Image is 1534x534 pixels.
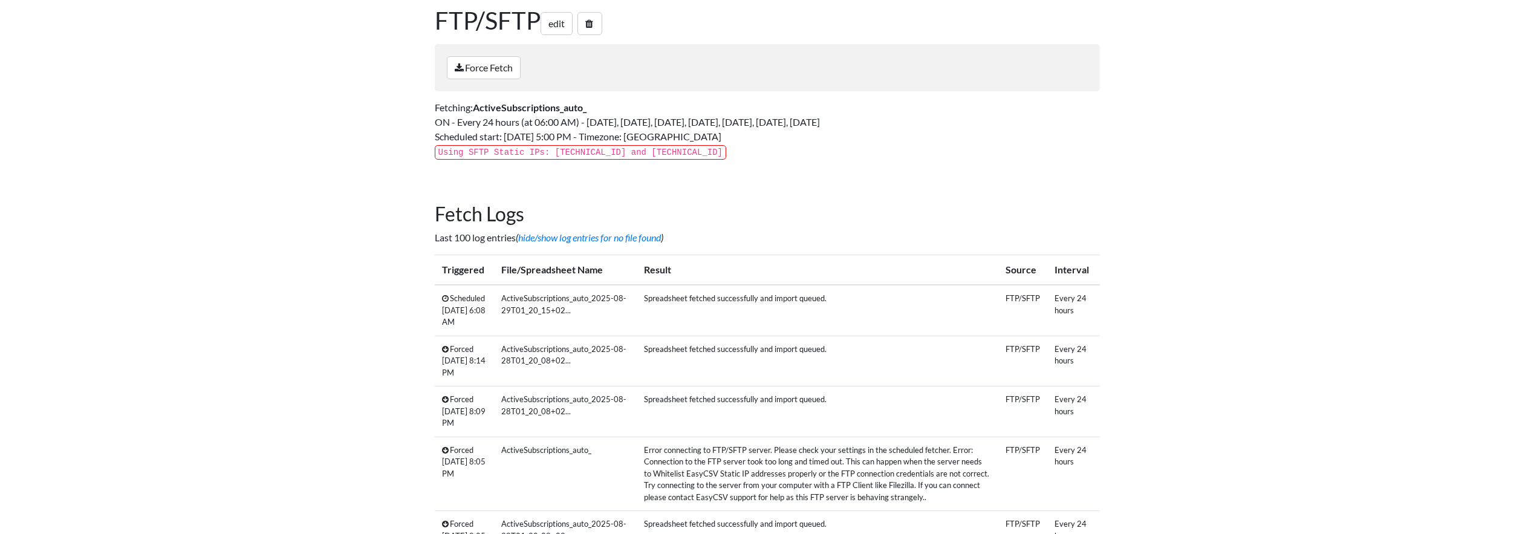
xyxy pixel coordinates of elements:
[494,285,637,336] td: ActiveSubscriptions_auto_2025-08-29T01_20_15+02...
[541,12,573,35] a: edit
[435,145,726,160] code: Using SFTP Static IPs: [TECHNICAL_ID] and [TECHNICAL_ID]
[637,255,998,285] th: Result
[435,100,1100,159] p: Fetching: ON - Every 24 hours (at 06:00 AM) - [DATE], [DATE], [DATE], [DATE], [DATE], [DATE], [DA...
[1047,336,1100,386] td: Every 24 hours
[998,437,1047,511] td: FTP/SFTP
[998,336,1047,386] td: FTP/SFTP
[494,255,637,285] th: File/Spreadsheet Name
[435,255,495,285] th: Triggered
[1474,474,1519,519] iframe: Drift Widget Chat Controller
[435,6,1100,35] h1: FTP/SFTP
[473,102,587,113] strong: ActiveSubscriptions_auto_
[998,386,1047,437] td: FTP/SFTP
[1047,255,1100,285] th: Interval
[637,437,998,511] td: Error connecting to FTP/SFTP server. Please check your settings in the scheduled fetcher. Error: ...
[516,232,663,243] i: ( )
[1047,285,1100,336] td: Every 24 hours
[435,203,1100,226] h2: Fetch Logs
[435,336,495,386] td: Forced [DATE] 8:14 PM
[494,336,637,386] td: ActiveSubscriptions_auto_2025-08-28T01_20_08+02...
[637,386,998,437] td: Spreadsheet fetched successfully and import queued.
[435,285,495,336] td: Scheduled [DATE] 6:08 AM
[435,230,1100,245] p: Last 100 log entries
[1047,437,1100,511] td: Every 24 hours
[518,232,661,243] a: hide/show log entries for no file found
[435,437,495,511] td: Forced [DATE] 8:05 PM
[435,386,495,437] td: Forced [DATE] 8:09 PM
[447,56,521,79] a: Force Fetch
[998,255,1047,285] th: Source
[637,336,998,386] td: Spreadsheet fetched successfully and import queued.
[998,285,1047,336] td: FTP/SFTP
[494,386,637,437] td: ActiveSubscriptions_auto_2025-08-28T01_20_08+02...
[637,285,998,336] td: Spreadsheet fetched successfully and import queued.
[494,437,637,511] td: ActiveSubscriptions_auto_
[1047,386,1100,437] td: Every 24 hours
